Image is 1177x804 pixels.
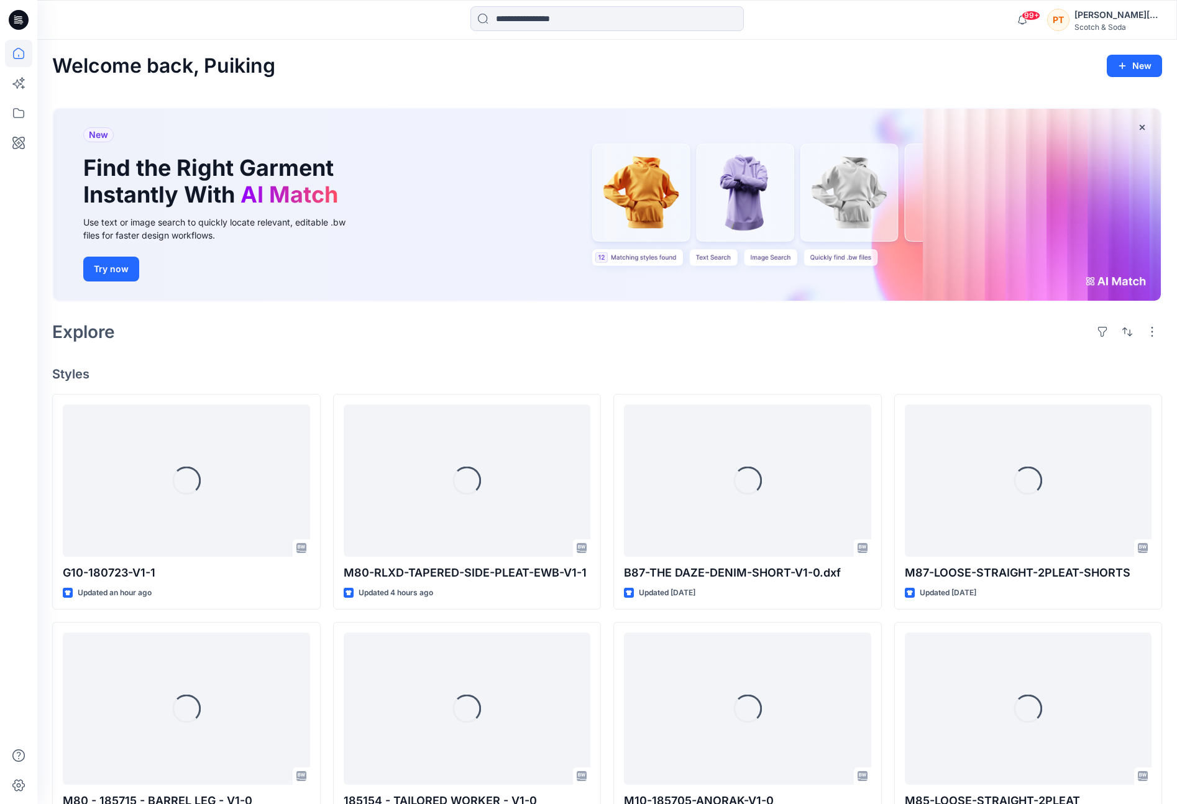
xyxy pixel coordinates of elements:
div: Use text or image search to quickly locate relevant, editable .bw files for faster design workflows. [83,216,363,242]
div: [PERSON_NAME][MEDICAL_DATA] [1074,7,1161,22]
span: New [89,127,108,142]
button: Try now [83,257,139,281]
p: Updated an hour ago [78,587,152,600]
p: M80-RLXD-TAPERED-SIDE-PLEAT-EWB-V1-1 [344,564,591,582]
button: New [1107,55,1162,77]
p: M87-LOOSE-STRAIGHT-2PLEAT-SHORTS [905,564,1152,582]
p: B87-THE DAZE-DENIM-SHORT-V1-0.dxf [624,564,871,582]
h1: Find the Right Garment Instantly With [83,155,344,208]
p: Updated [DATE] [920,587,976,600]
p: Updated 4 hours ago [359,587,433,600]
p: Updated [DATE] [639,587,695,600]
div: PT [1047,9,1069,31]
span: 99+ [1022,11,1040,21]
h4: Styles [52,367,1162,381]
div: Scotch & Soda [1074,22,1161,32]
span: AI Match [240,181,338,208]
h2: Welcome back, Puiking [52,55,275,78]
p: G10-180723-V1-1 [63,564,310,582]
h2: Explore [52,322,115,342]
